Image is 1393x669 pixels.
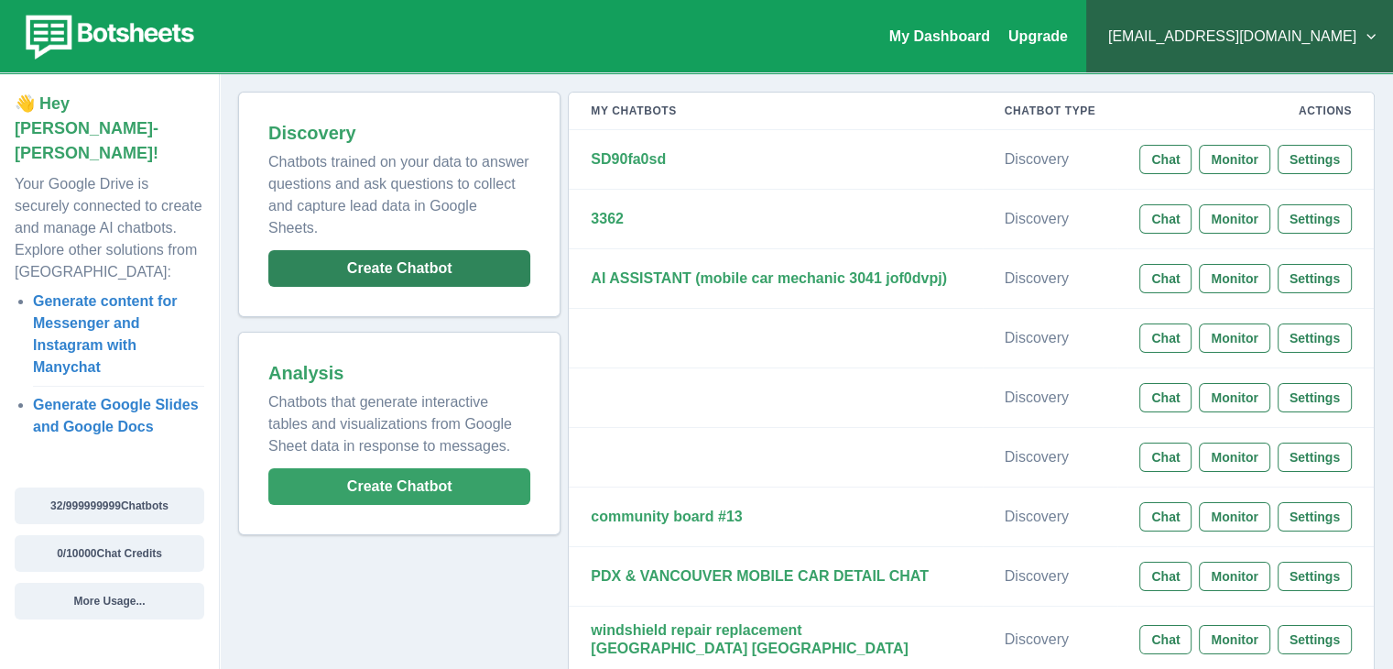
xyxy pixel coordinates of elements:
[1139,443,1192,472] button: Chat
[15,488,204,524] button: 32/999999999Chatbots
[15,166,204,283] p: Your Google Drive is securely connected to create and manage AI chatbots. Explore other solutions...
[1278,502,1352,532] button: Settings
[1005,269,1096,288] p: Discovery
[1278,145,1352,174] button: Settings
[1139,625,1192,654] button: Chat
[1139,324,1192,353] button: Chat
[1199,145,1269,174] button: Monitor
[1199,204,1269,234] button: Monitor
[889,28,990,44] a: My Dashboard
[1005,508,1096,526] p: Discovery
[1139,383,1192,412] button: Chat
[15,583,204,620] button: More Usage...
[15,11,200,62] img: botsheets-logo.png
[1117,93,1374,130] th: Actions
[1101,18,1378,55] button: [EMAIL_ADDRESS][DOMAIN_NAME]
[268,122,530,144] h2: Discovery
[1278,204,1352,234] button: Settings
[268,144,530,239] p: Chatbots trained on your data to answer questions and ask questions to collect and capture lead d...
[15,535,204,572] button: 0/10000Chat Credits
[1139,264,1192,293] button: Chat
[1005,448,1096,466] p: Discovery
[268,468,530,505] button: Create Chatbot
[1139,145,1192,174] button: Chat
[591,568,929,584] strong: PDX & VANCOUVER MOBILE CAR DETAIL CHAT
[1199,264,1269,293] button: Monitor
[591,270,947,286] strong: AI ASSISTANT (mobile car mechanic 3041 jof0dvpj)
[1199,562,1269,591] button: Monitor
[1278,324,1352,353] button: Settings
[1278,562,1352,591] button: Settings
[1005,210,1096,228] p: Discovery
[1199,625,1269,654] button: Monitor
[1008,28,1068,44] a: Upgrade
[1139,562,1192,591] button: Chat
[591,622,908,656] strong: windshield repair replacement [GEOGRAPHIC_DATA] [GEOGRAPHIC_DATA]
[1278,264,1352,293] button: Settings
[1199,502,1269,532] button: Monitor
[1005,567,1096,586] p: Discovery
[1005,631,1096,649] p: Discovery
[569,93,982,130] th: My Chatbots
[1278,383,1352,412] button: Settings
[1139,204,1192,234] button: Chat
[1139,502,1192,532] button: Chat
[268,384,530,457] p: Chatbots that generate interactive tables and visualizations from Google Sheet data in response t...
[1199,324,1269,353] button: Monitor
[1278,625,1352,654] button: Settings
[15,92,204,166] p: 👋 Hey [PERSON_NAME]-[PERSON_NAME]!
[33,293,177,375] a: Generate content for Messenger and Instagram with Manychat
[983,93,1118,130] th: Chatbot Type
[591,509,742,524] strong: community board #13
[1005,150,1096,169] p: Discovery
[1005,329,1096,347] p: Discovery
[1199,443,1269,472] button: Monitor
[268,362,530,384] h2: Analysis
[591,211,624,226] strong: 3362
[33,397,199,434] a: Generate Google Slides and Google Docs
[591,151,666,167] strong: SD90fa0sd
[1278,443,1352,472] button: Settings
[1199,383,1269,412] button: Monitor
[1005,389,1096,407] p: Discovery
[268,250,530,287] button: Create Chatbot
